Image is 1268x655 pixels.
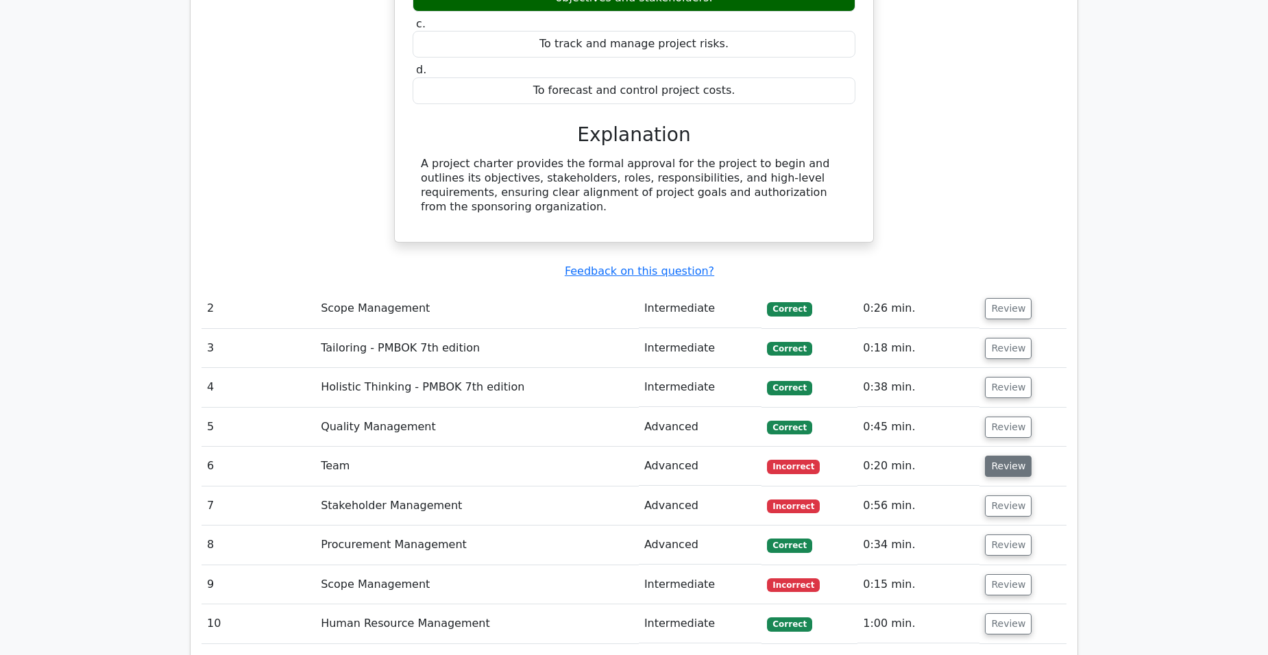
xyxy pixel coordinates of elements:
td: 2 [202,289,315,328]
td: 0:56 min. [857,486,979,526]
td: Intermediate [639,329,762,368]
td: 10 [202,604,315,643]
td: 0:45 min. [857,408,979,447]
td: Advanced [639,526,762,565]
td: Intermediate [639,368,762,407]
td: 3 [202,329,315,368]
span: Incorrect [767,499,820,513]
button: Review [985,495,1032,517]
td: 0:26 min. [857,289,979,328]
span: Correct [767,381,812,395]
span: Correct [767,302,812,316]
td: Intermediate [639,289,762,328]
a: Feedback on this question? [565,264,714,277]
td: Intermediate [639,604,762,643]
td: Human Resource Management [315,604,639,643]
td: 4 [202,368,315,407]
span: d. [416,63,426,76]
td: 7 [202,486,315,526]
td: 1:00 min. [857,604,979,643]
span: Correct [767,539,812,552]
div: To forecast and control project costs. [413,77,855,104]
td: Quality Management [315,408,639,447]
td: 0:38 min. [857,368,979,407]
span: c. [416,17,426,30]
h3: Explanation [421,123,847,147]
button: Review [985,574,1032,595]
td: 6 [202,447,315,486]
td: Tailoring - PMBOK 7th edition [315,329,639,368]
span: Correct [767,342,812,356]
td: 5 [202,408,315,447]
td: Scope Management [315,289,639,328]
span: Incorrect [767,578,820,592]
button: Review [985,298,1032,319]
td: Scope Management [315,565,639,604]
span: Correct [767,617,812,631]
td: 0:20 min. [857,447,979,486]
td: Advanced [639,408,762,447]
td: 0:18 min. [857,329,979,368]
span: Incorrect [767,460,820,473]
td: Procurement Management [315,526,639,565]
button: Review [985,534,1032,556]
td: 0:15 min. [857,565,979,604]
td: Intermediate [639,565,762,604]
span: Correct [767,421,812,434]
td: 9 [202,565,315,604]
td: Team [315,447,639,486]
button: Review [985,456,1032,477]
button: Review [985,338,1032,359]
td: Holistic Thinking - PMBOK 7th edition [315,368,639,407]
td: Advanced [639,486,762,526]
td: Advanced [639,447,762,486]
td: Stakeholder Management [315,486,639,526]
div: A project charter provides the formal approval for the project to begin and outlines its objectiv... [421,157,847,214]
div: To track and manage project risks. [413,31,855,58]
button: Review [985,613,1032,634]
td: 0:34 min. [857,526,979,565]
td: 8 [202,526,315,565]
button: Review [985,377,1032,398]
button: Review [985,417,1032,438]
